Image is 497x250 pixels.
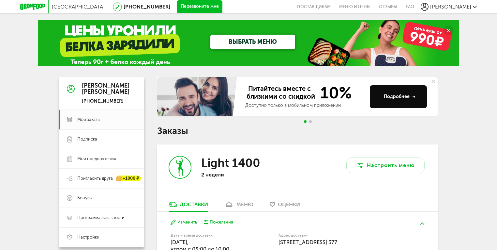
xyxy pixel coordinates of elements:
[384,93,415,100] div: Подробнее
[430,4,471,10] span: [PERSON_NAME]
[171,234,245,237] label: Дата и время доставки
[52,4,105,10] span: [GEOGRAPHIC_DATA]
[157,127,438,135] h1: Заказы
[201,172,286,178] p: 2 недели
[236,201,253,208] div: меню
[59,110,144,129] a: Мои заказы
[210,35,295,49] a: ВЫБРАТЬ МЕНЮ
[309,120,312,123] span: Go to slide 2
[116,176,141,181] div: +1000 ₽
[420,223,424,225] img: arrow-up-green.5eb5f82.svg
[59,208,144,227] a: Программа лояльности
[59,188,144,208] a: Бонусы
[77,117,100,123] span: Мои заказы
[124,4,170,10] a: [PHONE_NUMBER]
[77,195,93,201] span: Бонусы
[279,234,400,237] label: Адрес доставки
[203,219,233,225] button: Пожелания
[77,156,116,162] span: Мои предпочтения
[59,169,144,188] a: Пригласить друга +1000 ₽
[266,201,303,211] a: Оценки
[370,85,427,108] button: Подробнее
[171,219,197,225] button: Изменить
[304,120,307,123] span: Go to slide 1
[77,136,97,142] span: Подписка
[177,0,222,13] button: Перезвоните мне
[77,175,113,181] span: Пригласить друга
[165,201,211,211] a: Доставки
[59,227,144,247] a: Настройки
[279,239,337,245] span: [STREET_ADDRESS] 377
[82,98,129,104] div: [PHONE_NUMBER]
[77,234,99,240] span: Настройки
[346,158,425,173] button: Настроить меню
[221,201,257,211] a: меню
[157,77,239,116] img: family-banner.579af9d.jpg
[245,102,365,109] div: Доступно только в мобильном приложении
[316,85,352,101] span: 10%
[201,156,260,170] h3: Light 1400
[82,83,129,96] div: [PERSON_NAME] [PERSON_NAME]
[59,149,144,169] a: Мои предпочтения
[180,201,208,208] div: Доставки
[245,85,316,101] span: Питайтесь вместе с близкими со скидкой
[210,219,233,225] div: Пожелания
[77,215,125,221] span: Программа лояльности
[278,201,300,208] span: Оценки
[59,129,144,149] a: Подписка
